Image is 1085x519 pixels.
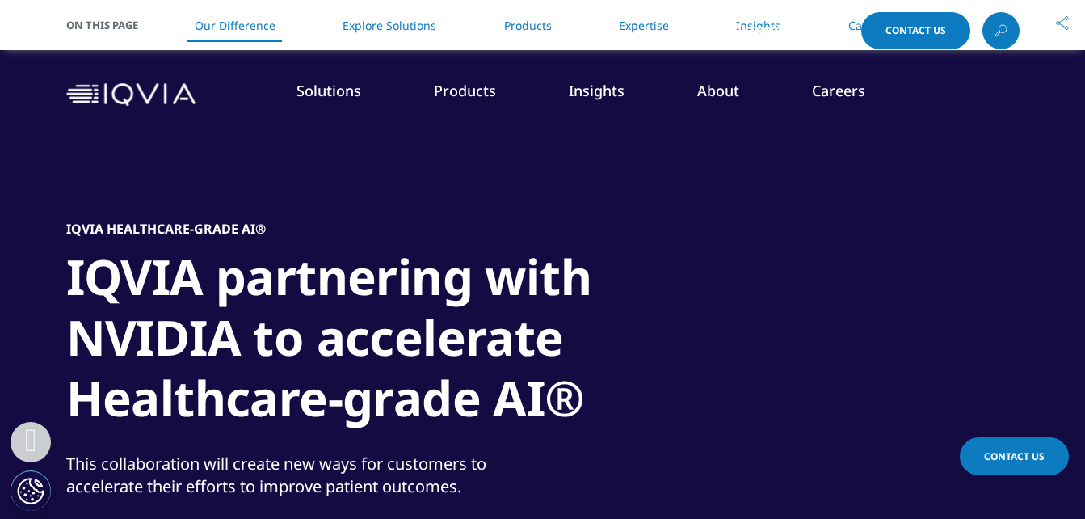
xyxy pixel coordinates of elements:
[960,437,1069,475] a: Contact Us
[984,449,1045,463] span: Contact Us
[434,81,496,100] a: Products
[812,81,865,100] a: Careers
[11,470,51,511] button: Definições de cookies
[296,81,361,100] a: Solutions
[66,221,266,237] h5: IQVIA Healthcare-grade AI®
[66,247,672,438] h1: IQVIA partnering with NVIDIA to accelerate Healthcare-grade AI®
[66,453,539,498] div: This collaboration will create new ways for customers to accelerate their efforts to improve pati...
[66,83,196,107] img: IQVIA Healthcare Information Technology and Pharma Clinical Research Company
[885,26,946,36] span: Contact Us
[861,12,970,49] a: Contact Us
[569,81,625,100] a: Insights
[202,57,1020,133] nav: Primary
[750,24,839,37] span: Choose a Region
[697,81,739,100] a: About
